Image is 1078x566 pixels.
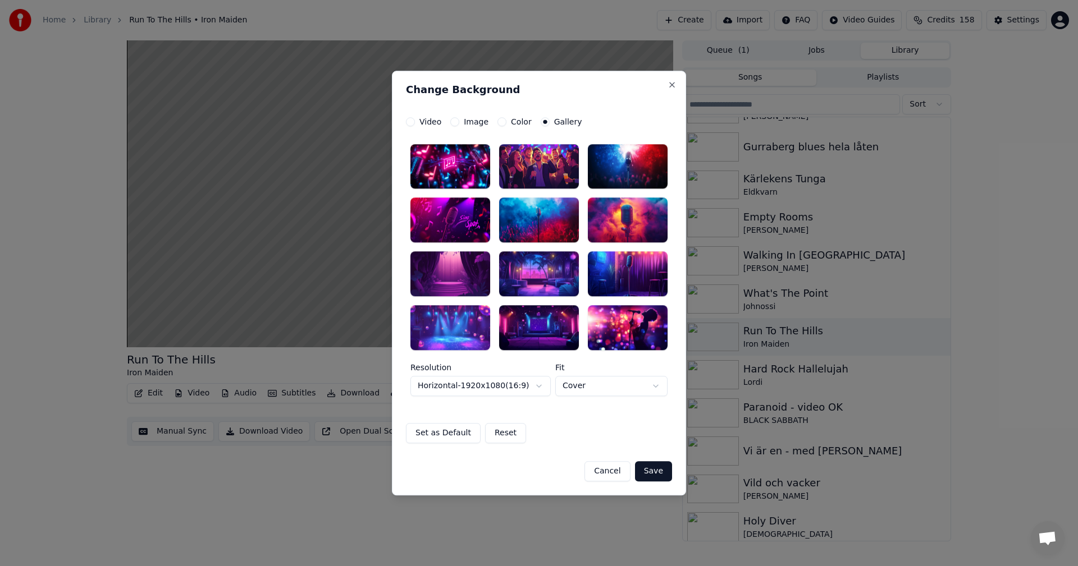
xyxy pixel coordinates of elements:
label: Color [511,118,532,126]
label: Gallery [554,118,582,126]
label: Fit [555,363,668,371]
label: Resolution [410,363,551,371]
label: Image [464,118,488,126]
label: Video [419,118,441,126]
button: Cancel [584,461,630,481]
button: Reset [485,423,526,443]
button: Set as Default [406,423,481,443]
h2: Change Background [406,85,672,95]
button: Save [635,461,672,481]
